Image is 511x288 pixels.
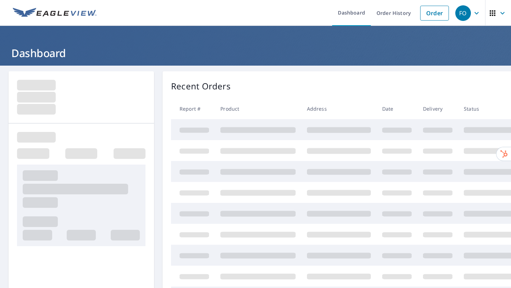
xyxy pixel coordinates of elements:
[377,98,417,119] th: Date
[420,6,449,21] a: Order
[171,80,231,93] p: Recent Orders
[171,98,215,119] th: Report #
[301,98,377,119] th: Address
[9,46,502,60] h1: Dashboard
[215,98,301,119] th: Product
[417,98,458,119] th: Delivery
[13,8,97,18] img: EV Logo
[455,5,471,21] div: FO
